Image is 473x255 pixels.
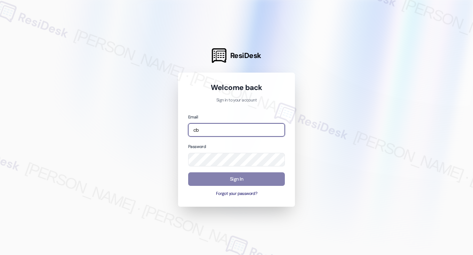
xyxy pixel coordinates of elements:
span: ResiDesk [230,51,261,60]
button: Forgot your password? [188,191,285,197]
img: ResiDesk Logo [212,48,226,63]
p: Sign in to your account [188,97,285,104]
label: Password [188,144,206,149]
h1: Welcome back [188,83,285,92]
label: Email [188,114,198,120]
input: name@example.com [188,123,285,137]
button: Sign In [188,172,285,186]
